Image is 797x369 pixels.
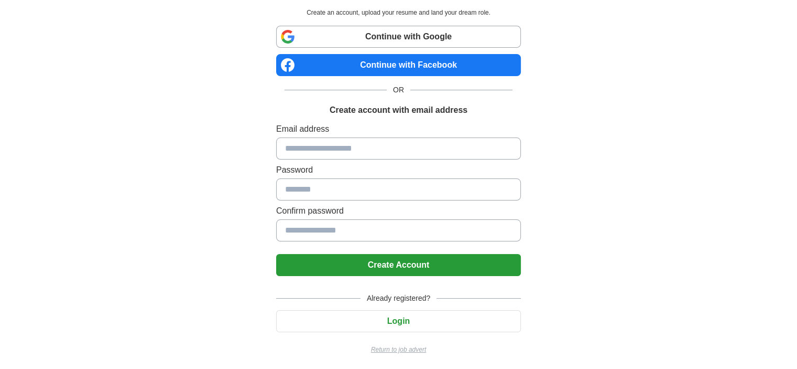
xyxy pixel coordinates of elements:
span: OR [387,85,410,96]
label: Email address [276,123,521,135]
label: Password [276,164,521,176]
button: Login [276,310,521,332]
p: Create an account, upload your resume and land your dream role. [278,8,519,17]
button: Create Account [276,254,521,276]
a: Login [276,317,521,325]
a: Return to job advert [276,345,521,354]
a: Continue with Google [276,26,521,48]
a: Continue with Facebook [276,54,521,76]
span: Already registered? [361,293,436,304]
h1: Create account with email address [330,104,467,117]
label: Confirm password [276,205,521,217]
